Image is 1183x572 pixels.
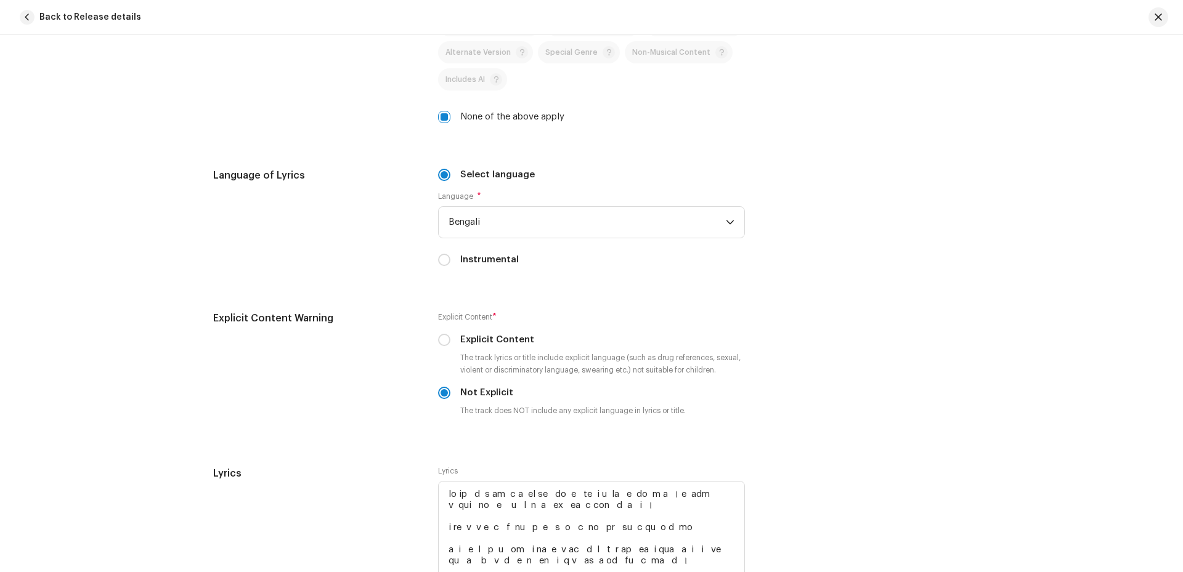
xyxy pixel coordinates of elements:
h5: Language of Lyrics [213,168,418,183]
label: Not Explicit [460,386,513,400]
div: dropdown trigger [726,207,734,238]
small: Explicit Content [438,311,492,323]
small: The track does NOT include any explicit language in lyrics or title. [458,405,688,417]
label: Language [438,191,481,201]
h5: Lyrics [213,466,418,481]
label: Explicit Content [460,333,534,347]
h5: Explicit Content Warning [213,311,418,326]
label: Instrumental [460,253,519,267]
span: Bengali [449,207,726,238]
small: The track lyrics or title include explicit language (such as drug references, sexual, violent or ... [458,352,745,376]
label: Select language [460,168,535,182]
label: None of the above apply [460,110,564,124]
label: Lyrics [438,466,458,476]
